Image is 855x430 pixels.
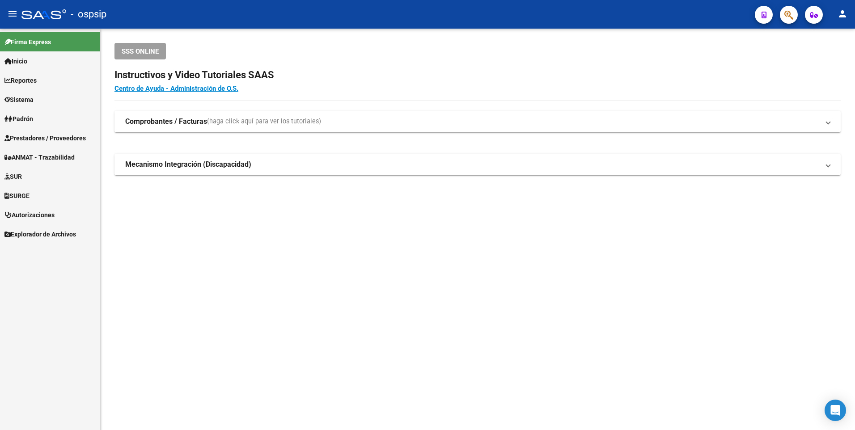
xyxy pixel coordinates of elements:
span: SURGE [4,191,30,201]
span: Sistema [4,95,34,105]
span: Padrón [4,114,33,124]
span: Autorizaciones [4,210,55,220]
mat-expansion-panel-header: Comprobantes / Facturas(haga click aquí para ver los tutoriales) [114,111,841,132]
span: Firma Express [4,37,51,47]
mat-icon: person [837,8,848,19]
mat-expansion-panel-header: Mecanismo Integración (Discapacidad) [114,154,841,175]
strong: Comprobantes / Facturas [125,117,207,126]
span: ANMAT - Trazabilidad [4,152,75,162]
mat-icon: menu [7,8,18,19]
h2: Instructivos y Video Tutoriales SAAS [114,67,841,84]
span: Reportes [4,76,37,85]
span: - ospsip [71,4,106,24]
span: SSS ONLINE [122,47,159,55]
span: Explorador de Archivos [4,229,76,239]
a: Centro de Ayuda - Administración de O.S. [114,84,238,93]
div: Open Intercom Messenger [825,400,846,421]
strong: Mecanismo Integración (Discapacidad) [125,160,251,169]
span: SUR [4,172,22,181]
span: Inicio [4,56,27,66]
span: (haga click aquí para ver los tutoriales) [207,117,321,126]
span: Prestadores / Proveedores [4,133,86,143]
button: SSS ONLINE [114,43,166,59]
